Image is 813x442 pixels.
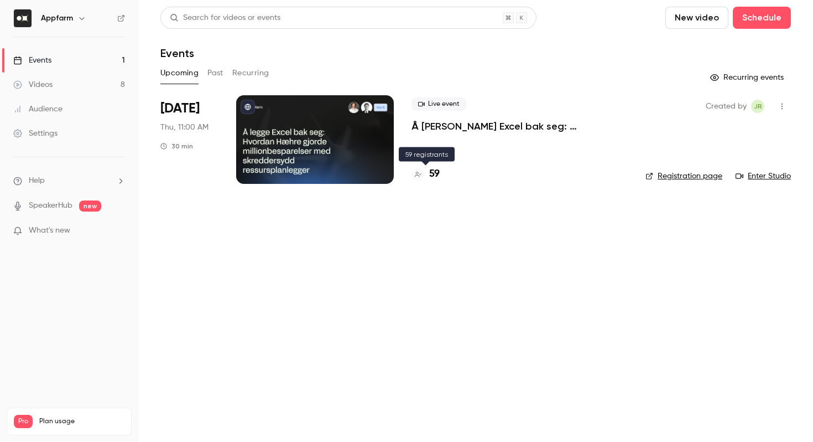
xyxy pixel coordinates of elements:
[14,415,33,428] span: Pro
[41,13,73,24] h6: Appfarm
[160,95,218,184] div: Sep 18 Thu, 11:00 AM (Europe/Oslo)
[13,175,125,187] li: help-dropdown-opener
[706,100,747,113] span: Created by
[160,64,199,82] button: Upcoming
[13,79,53,90] div: Videos
[39,417,124,426] span: Plan usage
[411,120,628,133] a: Å [PERSON_NAME] Excel bak seg: [PERSON_NAME] gjorde millionbesparelser med skreddersydd ressurspl...
[160,47,194,60] h1: Events
[736,171,791,182] a: Enter Studio
[13,55,51,66] div: Events
[14,9,32,27] img: Appfarm
[29,175,45,187] span: Help
[665,7,728,29] button: New video
[429,167,440,182] h4: 59
[751,100,764,113] span: Julie Remen
[160,100,200,117] span: [DATE]
[411,167,440,182] a: 59
[13,128,58,139] div: Settings
[160,142,193,151] div: 30 min
[232,64,269,82] button: Recurring
[160,122,209,133] span: Thu, 11:00 AM
[29,200,72,212] a: SpeakerHub
[170,12,280,24] div: Search for videos or events
[207,64,223,82] button: Past
[645,171,722,182] a: Registration page
[411,97,466,111] span: Live event
[754,100,762,113] span: JR
[13,104,62,115] div: Audience
[79,201,101,212] span: new
[733,7,791,29] button: Schedule
[29,225,70,237] span: What's new
[705,69,791,86] button: Recurring events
